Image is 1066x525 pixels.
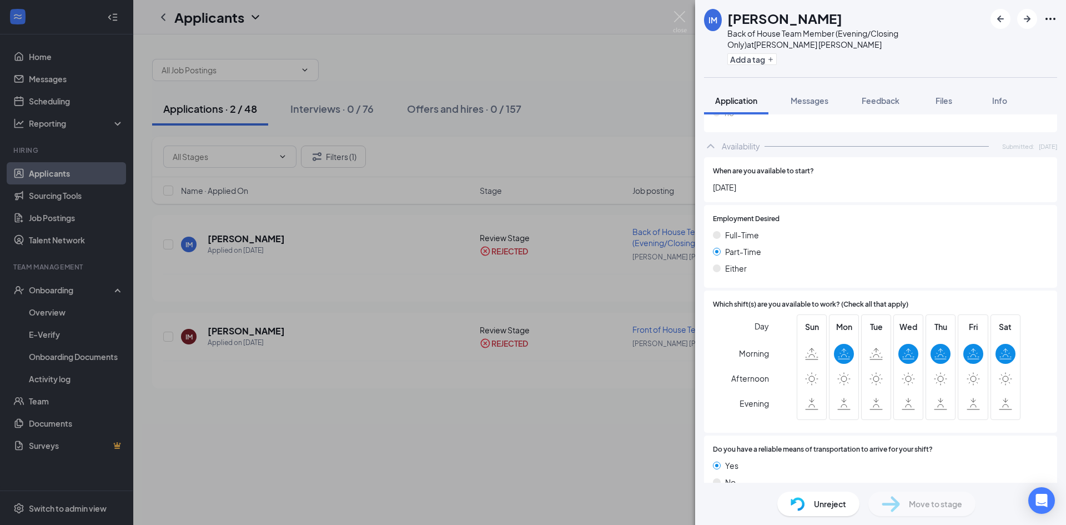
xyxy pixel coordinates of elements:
[713,444,933,455] span: Do you have a reliable means of transportation to arrive for your shift?
[1039,142,1057,151] span: [DATE]
[1002,142,1034,151] span: Submitted:
[866,321,886,333] span: Tue
[994,12,1007,26] svg: ArrowLeftNew
[992,96,1007,106] span: Info
[936,96,952,106] span: Files
[725,246,761,258] span: Part-Time
[725,476,736,488] span: No
[1020,12,1034,26] svg: ArrowRight
[725,262,747,274] span: Either
[727,28,985,50] div: Back of House Team Member (Evening/Closing Only) at [PERSON_NAME] [PERSON_NAME]
[898,321,918,333] span: Wed
[731,368,769,388] span: Afternoon
[713,299,908,310] span: Which shift(s) are you available to work? (Check all that apply)
[802,321,822,333] span: Sun
[722,141,760,152] div: Availability
[931,321,951,333] span: Thu
[814,498,846,510] span: Unreject
[713,214,780,224] span: Employment Desired
[834,321,854,333] span: Mon
[725,459,738,472] span: Yes
[725,229,759,241] span: Full-Time
[1028,487,1055,514] div: Open Intercom Messenger
[755,320,769,332] span: Day
[715,96,757,106] span: Application
[909,498,962,510] span: Move to stage
[862,96,899,106] span: Feedback
[1017,9,1037,29] button: ArrowRight
[990,9,1010,29] button: ArrowLeftNew
[740,393,769,413] span: Evening
[1044,12,1057,26] svg: Ellipses
[713,166,814,177] span: When are you available to start?
[995,321,1015,333] span: Sat
[727,9,842,28] h1: [PERSON_NAME]
[727,53,777,65] button: PlusAdd a tag
[708,14,717,26] div: IM
[739,343,769,363] span: Morning
[767,56,774,63] svg: Plus
[713,181,1048,193] span: [DATE]
[791,96,828,106] span: Messages
[963,321,983,333] span: Fri
[704,139,717,153] svg: ChevronUp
